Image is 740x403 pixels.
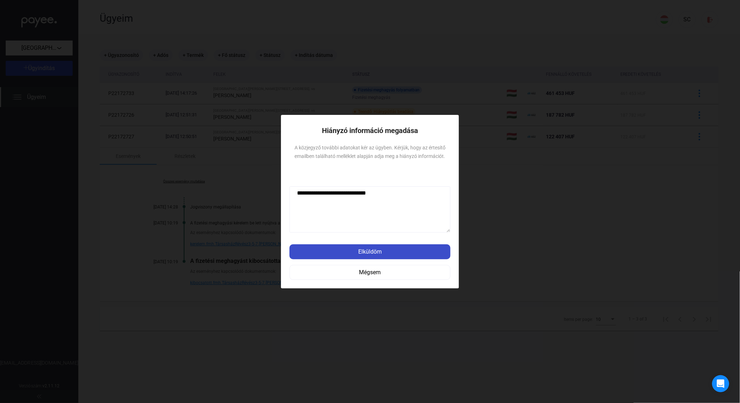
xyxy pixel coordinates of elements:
div: Mégsem [292,268,448,277]
span: A közjegyző további adatokat kér az ügyben. Kérjük, hogy az értesítő emailben található melléklet... [295,145,445,159]
div: Open Intercom Messenger [712,375,729,392]
button: Elküldöm [290,244,450,259]
h1: Hiányzó információ megadása [290,126,450,135]
div: Elküldöm [292,248,448,256]
button: Mégsem [290,265,450,280]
